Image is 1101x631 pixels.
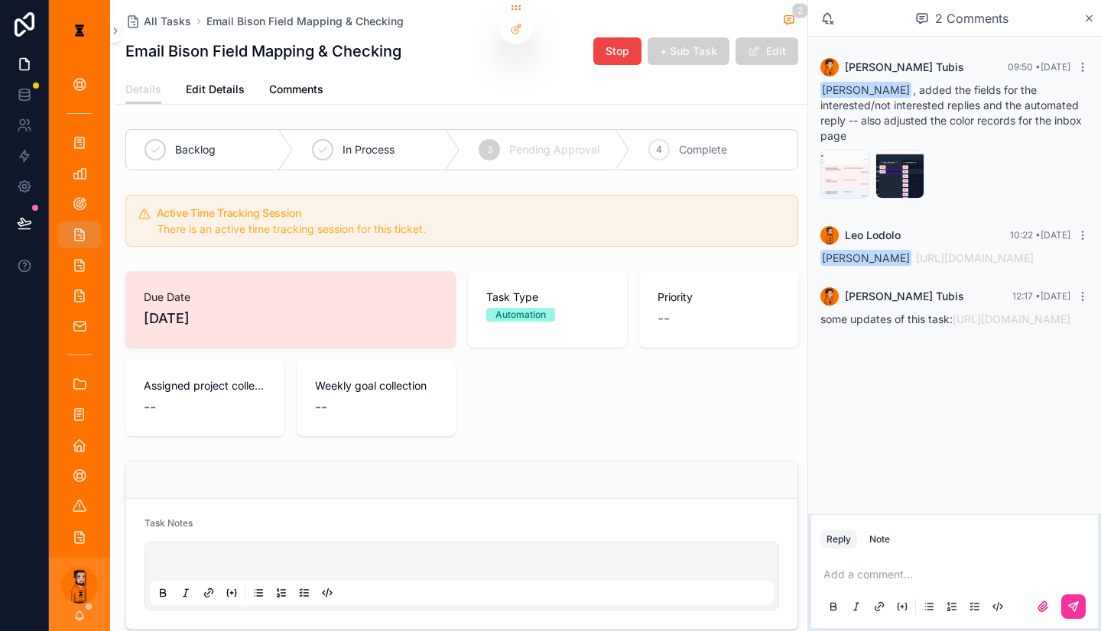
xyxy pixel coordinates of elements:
[845,289,964,304] span: [PERSON_NAME] Tubis
[144,290,437,305] span: Due Date
[845,228,901,243] span: Leo Lodolo
[315,378,437,393] span: Weekly goal collection
[656,144,662,156] span: 4
[175,142,216,157] span: Backlog
[157,208,785,218] h5: Active Time Tracking Session
[863,530,896,548] button: Note
[206,14,404,29] a: Email Bison Field Mapping & Checking
[125,82,161,97] span: Details
[792,3,808,18] span: 2
[593,37,641,65] button: Stop
[495,308,546,322] div: Automation
[157,222,785,237] div: There is an active time tracking session for this ticket.
[658,290,780,305] span: Priority
[186,82,245,97] span: Edit Details
[144,378,266,393] span: Assigned project collection
[736,37,798,65] button: Edit
[1008,61,1070,73] span: 09:50 • [DATE]
[269,76,323,106] a: Comments
[509,142,599,157] span: Pending Approval
[144,396,156,418] span: --
[487,144,492,156] span: 3
[269,82,323,97] span: Comments
[343,142,395,157] span: In Process
[658,308,670,329] span: --
[125,14,191,29] a: All Tasks
[125,76,161,105] a: Details
[186,76,245,106] a: Edit Details
[820,250,911,266] span: [PERSON_NAME]
[125,40,401,62] h1: Email Bison Field Mapping & Checking
[606,44,629,59] span: Stop
[953,312,1070,325] a: [URL][DOMAIN_NAME]
[144,308,437,329] span: [DATE]
[144,14,191,29] span: All Tasks
[660,44,717,59] span: + Sub Task
[820,83,1082,142] span: , added the fields for the interested/not interested replies and the automated reply -- also adju...
[1012,290,1070,302] span: 12:17 • [DATE]
[845,60,964,75] span: [PERSON_NAME] Tubis
[486,290,609,305] span: Task Type
[1010,229,1070,241] span: 10:22 • [DATE]
[157,222,426,235] span: There is an active time tracking session for this ticket.
[648,37,729,65] button: + Sub Task
[780,12,798,31] button: 2
[935,9,1008,28] span: 2 Comments
[820,312,1070,325] span: some updates of this task:
[820,530,857,548] button: Reply
[869,533,890,545] div: Note
[145,517,193,529] span: Task Notes
[916,251,1034,264] a: [URL][DOMAIN_NAME]
[820,82,911,98] span: [PERSON_NAME]
[315,396,327,418] span: --
[67,18,92,43] img: App logo
[49,61,110,558] div: scrollable content
[679,142,727,157] span: Complete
